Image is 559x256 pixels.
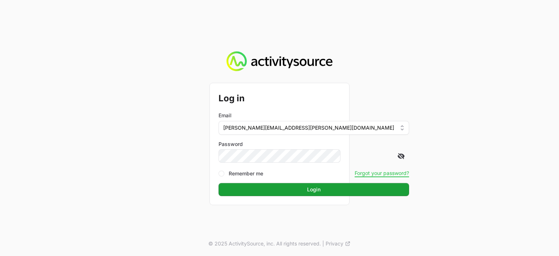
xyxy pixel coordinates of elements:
[208,240,321,247] p: © 2025 ActivitySource, inc. All rights reserved.
[219,141,409,148] label: Password
[229,170,263,177] label: Remember me
[219,112,232,119] label: Email
[326,240,351,247] a: Privacy
[223,124,394,131] span: [PERSON_NAME][EMAIL_ADDRESS][PERSON_NAME][DOMAIN_NAME]
[219,92,409,105] h2: Log in
[219,183,409,196] button: Login
[227,51,332,72] img: Activity Source
[322,240,324,247] span: |
[307,185,321,194] span: Login
[219,121,409,135] button: [PERSON_NAME][EMAIL_ADDRESS][PERSON_NAME][DOMAIN_NAME]
[355,170,409,176] button: Forgot your password?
